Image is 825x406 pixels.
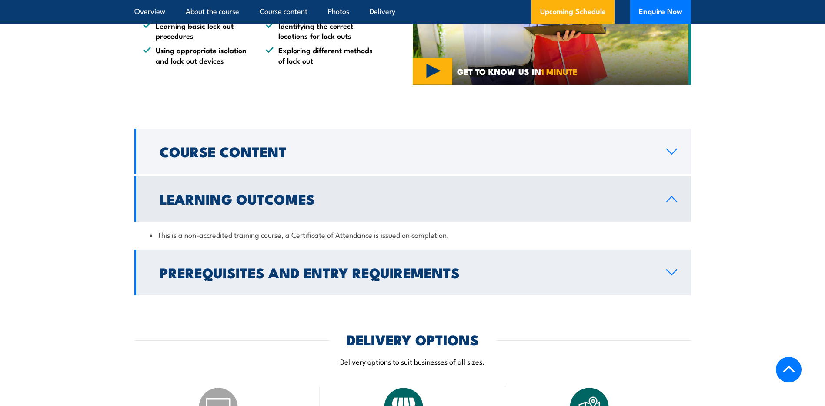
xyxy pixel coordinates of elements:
[160,193,652,205] h2: Learning Outcomes
[347,333,479,345] h2: DELIVERY OPTIONS
[150,230,675,240] li: This is a non-accredited training course, a Certificate of Attendance is issued on completion.
[143,20,250,41] li: Learning basic lock out procedures
[266,20,373,41] li: Identifying the correct locations for lock outs
[541,65,578,78] strong: 1 MINUTE
[266,45,373,65] li: Exploring different methods of lock out
[160,266,652,278] h2: Prerequisites and Entry Requirements
[134,176,691,222] a: Learning Outcomes
[134,129,691,174] a: Course Content
[160,145,652,157] h2: Course Content
[134,356,691,366] p: Delivery options to suit businesses of all sizes.
[134,250,691,295] a: Prerequisites and Entry Requirements
[457,68,578,75] span: GET TO KNOW US IN
[143,45,250,65] li: Using appropriate isolation and lock out devices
